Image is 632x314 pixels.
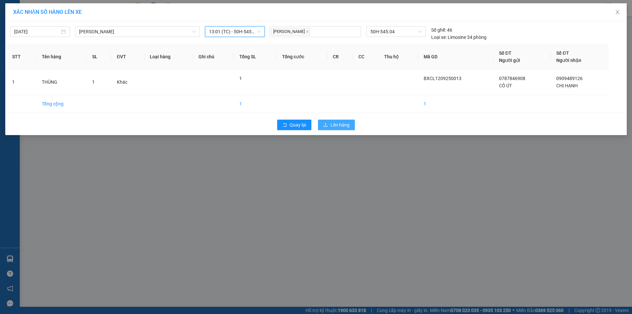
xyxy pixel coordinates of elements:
[431,34,487,41] div: Limosine 34 phòng
[209,27,261,37] span: 13:01 (TC) - 50H-545.04
[112,70,145,95] td: Khác
[290,121,306,128] span: Quay lại
[370,27,422,37] span: 50H-545.04
[499,83,512,88] span: CÔ ÚT
[499,58,520,63] span: Người gửi
[192,30,196,34] span: down
[271,28,310,36] span: [PERSON_NAME]
[418,44,494,70] th: Mã GD
[556,83,578,88] span: CHỊ HẠNH
[87,44,112,70] th: SL
[79,27,196,37] span: Cao Lãnh - Hồ Chí Minh
[318,120,355,130] button: uploadLên hàng
[424,76,461,81] span: BXCL1209250013
[431,26,446,34] span: Số ghế:
[499,76,525,81] span: 0787846908
[353,44,379,70] th: CC
[556,50,569,56] span: Số ĐT
[306,30,309,33] span: close
[239,76,242,81] span: 1
[234,44,276,70] th: Tổng SL
[37,70,87,95] td: THÙNG
[608,3,627,22] button: Close
[556,58,581,63] span: Người nhận
[431,26,452,34] div: 46
[14,28,60,35] input: 12/09/2025
[323,123,328,128] span: upload
[234,95,276,113] td: 1
[615,10,620,15] span: close
[499,50,512,56] span: Số ĐT
[145,44,193,70] th: Loại hàng
[112,44,145,70] th: ĐVT
[556,76,583,81] span: 0909489126
[37,44,87,70] th: Tên hàng
[193,44,234,70] th: Ghi chú
[418,95,494,113] td: 1
[7,70,37,95] td: 1
[92,79,95,85] span: 1
[282,123,287,128] span: rollback
[7,44,37,70] th: STT
[277,44,328,70] th: Tổng cước
[431,34,447,41] span: Loại xe:
[277,120,311,130] button: rollbackQuay lại
[379,44,418,70] th: Thu hộ
[13,9,82,15] span: XÁC NHẬN SỐ HÀNG LÊN XE
[37,95,87,113] td: Tổng cộng
[330,121,350,128] span: Lên hàng
[328,44,353,70] th: CR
